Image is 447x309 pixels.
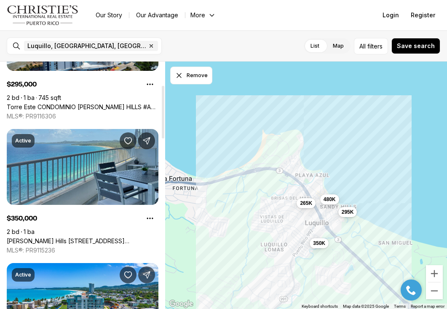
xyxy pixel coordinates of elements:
[326,38,351,54] label: Map
[354,38,388,54] button: Allfilters
[15,271,31,278] p: Active
[170,67,212,84] button: Dismiss drawing
[313,240,325,247] span: 350K
[138,132,155,149] button: Share Property
[367,42,383,51] span: filters
[341,209,353,215] span: 295K
[377,7,404,24] button: Login
[411,12,435,19] span: Register
[142,210,158,227] button: Property options
[7,237,158,245] a: Sandy Hills CALLE MATIENZO CINTRON #21-B East, LUQUILLO PR, 00773
[343,304,389,309] span: Map data ©2025 Google
[89,9,129,21] a: Our Story
[185,9,221,21] button: More
[426,265,443,282] button: Zoom in
[310,238,329,248] button: 350K
[27,43,146,49] span: Luquillo, [GEOGRAPHIC_DATA], [GEOGRAPHIC_DATA]
[406,7,440,24] button: Register
[394,304,406,309] a: Terms (opens in new tab)
[138,266,155,283] button: Share Property
[142,76,158,93] button: Property options
[426,282,443,299] button: Zoom out
[304,38,326,54] label: List
[383,12,399,19] span: Login
[411,304,444,309] a: Report a map error
[300,200,312,207] span: 265K
[129,9,185,21] a: Our Advantage
[120,132,137,149] button: Save Property: Sandy Hills CALLE MATIENZO CINTRON #21-B East
[120,266,137,283] button: Save Property: 43 FERNANDO GARCIA, DOLPHIN TOWER ST #PH 9
[7,103,158,111] a: Torre Este CONDOMINIO SANDY HILLS #Apt 1E, LUQUILLO PR, 00773
[320,194,339,204] button: 480K
[359,42,366,51] span: All
[15,137,31,144] p: Active
[297,198,316,208] button: 265K
[7,5,79,25] img: logo
[323,196,335,203] span: 480K
[338,207,357,217] button: 295K
[391,38,440,54] button: Save search
[397,43,435,49] span: Save search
